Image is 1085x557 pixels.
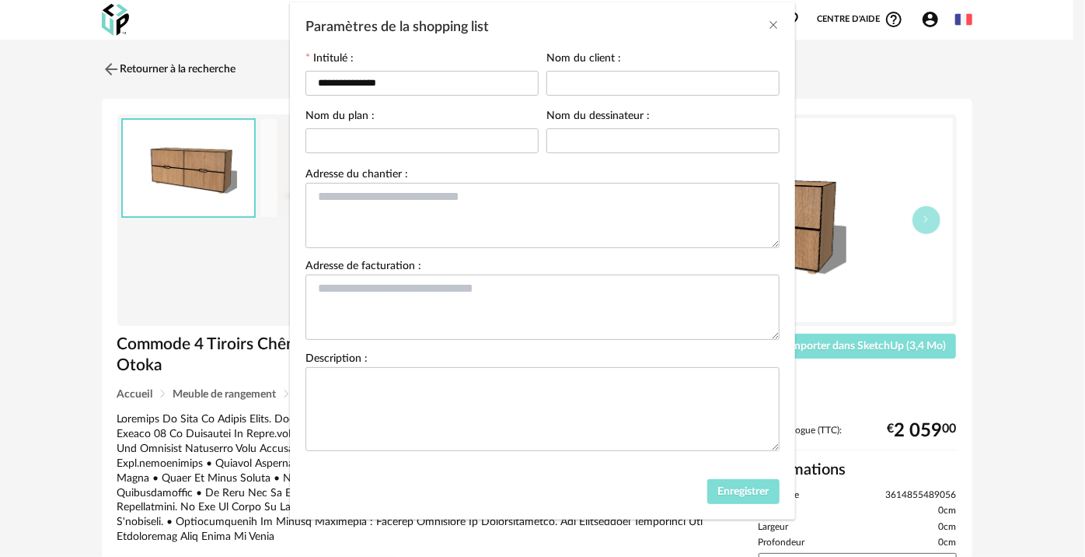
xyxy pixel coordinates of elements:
div: Paramètres de la shopping list [290,2,795,519]
span: Paramètres de la shopping list [305,20,489,34]
button: Enregistrer [707,479,780,504]
button: Close [767,18,780,34]
label: Nom du client : [546,53,621,67]
label: Nom du dessinateur : [546,110,650,124]
label: Adresse du chantier : [305,169,408,183]
label: Nom du plan : [305,110,375,124]
label: Description : [305,353,368,367]
label: Intitulé : [305,53,354,67]
label: Adresse de facturation : [305,261,421,275]
span: Enregistrer [717,486,769,497]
